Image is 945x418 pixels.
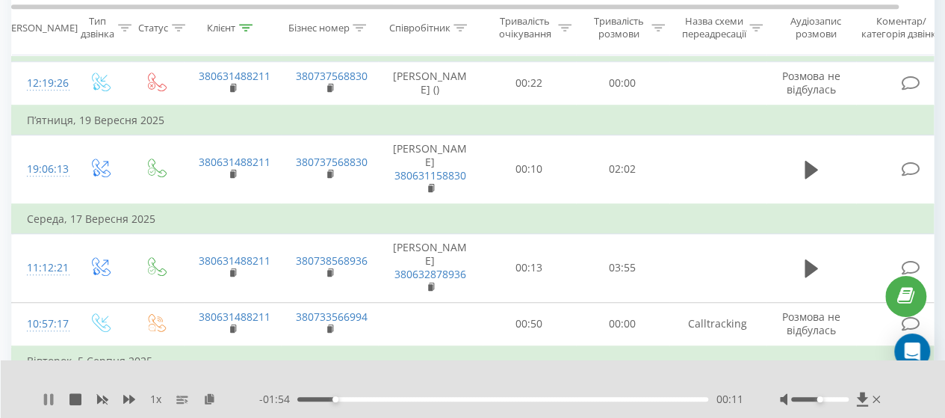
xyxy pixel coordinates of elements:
[2,22,78,34] div: [PERSON_NAME]
[716,392,743,407] span: 00:11
[259,392,297,407] span: - 01:54
[576,61,669,105] td: 00:00
[27,69,57,98] div: 12:19:26
[394,168,466,182] a: 380631158830
[27,310,57,339] div: 10:57:17
[779,16,852,41] div: Аудіозапис розмови
[483,302,576,346] td: 00:50
[669,302,766,346] td: Calltracking
[199,253,270,268] a: 380631488211
[378,135,483,204] td: [PERSON_NAME]
[782,69,840,96] span: Розмова не відбулась
[483,61,576,105] td: 00:22
[858,16,945,41] div: Коментар/категорія дзвінка
[296,69,368,83] a: 380737568830
[495,16,554,41] div: Тривалість очікування
[199,69,270,83] a: 380631488211
[483,135,576,204] td: 00:10
[894,334,930,369] div: Open Intercom Messenger
[199,155,270,169] a: 380631488211
[576,302,669,346] td: 00:00
[27,155,57,184] div: 19:06:13
[576,234,669,303] td: 03:55
[296,253,368,268] a: 380738568936
[483,234,576,303] td: 00:13
[150,392,161,407] span: 1 x
[138,22,168,34] div: Статус
[378,234,483,303] td: [PERSON_NAME]
[296,155,368,169] a: 380737568830
[782,310,840,337] span: Розмова не відбулась
[378,61,483,105] td: [PERSON_NAME] ()
[27,253,57,283] div: 11:12:21
[288,22,349,34] div: Бізнес номер
[681,16,746,41] div: Назва схеми переадресації
[394,267,466,281] a: 380632878936
[332,396,338,402] div: Accessibility label
[199,310,270,324] a: 380631488211
[576,135,669,204] td: 02:02
[589,16,648,41] div: Тривалість розмови
[388,22,450,34] div: Співробітник
[296,310,368,324] a: 380733566994
[81,16,114,41] div: Тип дзвінка
[817,396,823,402] div: Accessibility label
[207,22,235,34] div: Клієнт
